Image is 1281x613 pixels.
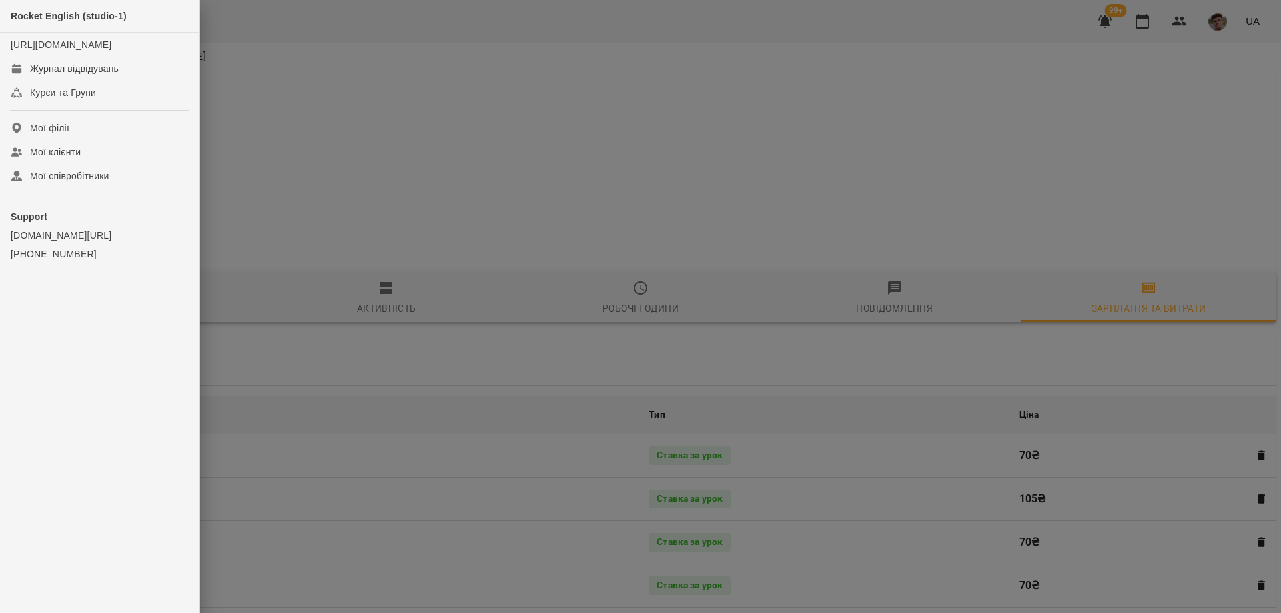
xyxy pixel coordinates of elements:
div: Журнал відвідувань [30,62,119,75]
a: [DOMAIN_NAME][URL] [11,229,189,242]
div: Мої клієнти [30,145,81,159]
div: Курси та Групи [30,86,96,99]
div: Мої філії [30,121,69,135]
a: [PHONE_NUMBER] [11,247,189,261]
p: Support [11,210,189,223]
span: Rocket English (studio-1) [11,11,127,21]
a: [URL][DOMAIN_NAME] [11,39,111,50]
div: Мої співробітники [30,169,109,183]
